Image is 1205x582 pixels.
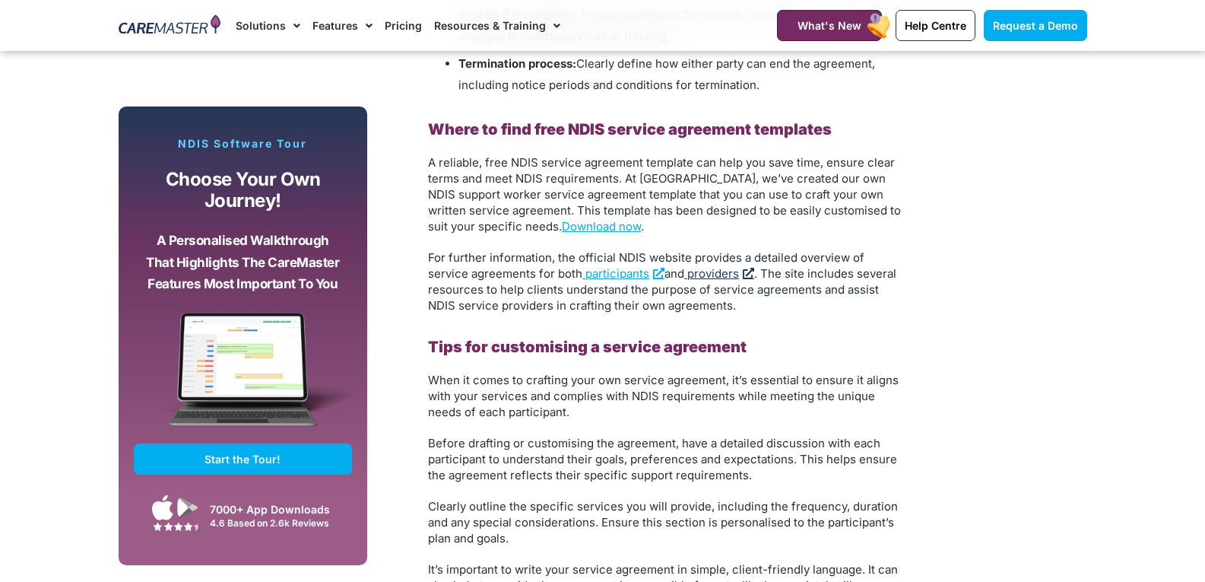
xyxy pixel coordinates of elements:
[777,10,882,41] a: What's New
[896,10,975,41] a: Help Centre
[145,169,341,212] p: Choose your own journey!
[905,19,966,32] span: Help Centre
[210,501,344,517] div: 7000+ App Downloads
[458,56,875,92] span: Clearly define how either party can end the agreement, including notice periods and conditions fo...
[428,338,747,356] b: Tips for customising a service agreement
[210,517,344,529] div: 4.6 Based on 2.6k Reviews
[134,137,353,151] p: NDIS Software Tour
[428,155,901,234] span: A reliable, free NDIS service agreement template can help you save time, ensure clear terms and m...
[428,499,898,545] span: Clearly outline the specific services you will provide, including the frequency, duration and any...
[664,266,684,281] span: and
[134,313,353,444] img: CareMaster Software Mockup on Screen
[153,522,198,531] img: Google Play Store App Review Stars
[984,10,1087,41] a: Request a Demo
[582,266,664,281] a: participants
[428,250,864,281] span: For further information, the official NDIS website provides a detailed overview of service agreem...
[428,266,896,313] span: . The site includes several resources to help clients understand the purpose of service agreement...
[585,266,649,281] span: participants
[428,373,899,419] span: When it comes to crafting your own service agreement, it’s essential to ensure it aligns with you...
[993,19,1078,32] span: Request a Demo
[428,120,832,138] b: Where to find free NDIS service agreement templates
[428,436,897,482] span: Before drafting or customising the agreement, have a detailed discussion with each participant to...
[562,219,641,234] a: Download now
[684,266,754,281] a: providers
[177,496,198,519] img: Google Play App Icon
[152,495,173,520] img: Apple App Store Icon
[119,14,221,37] img: CareMaster Logo
[205,453,281,466] span: Start the Tour!
[134,444,353,475] a: Start the Tour!
[145,230,341,295] p: A personalised walkthrough that highlights the CareMaster features most important to you
[458,56,576,71] b: Termination process:
[687,266,739,281] span: providers
[798,19,861,32] span: What's New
